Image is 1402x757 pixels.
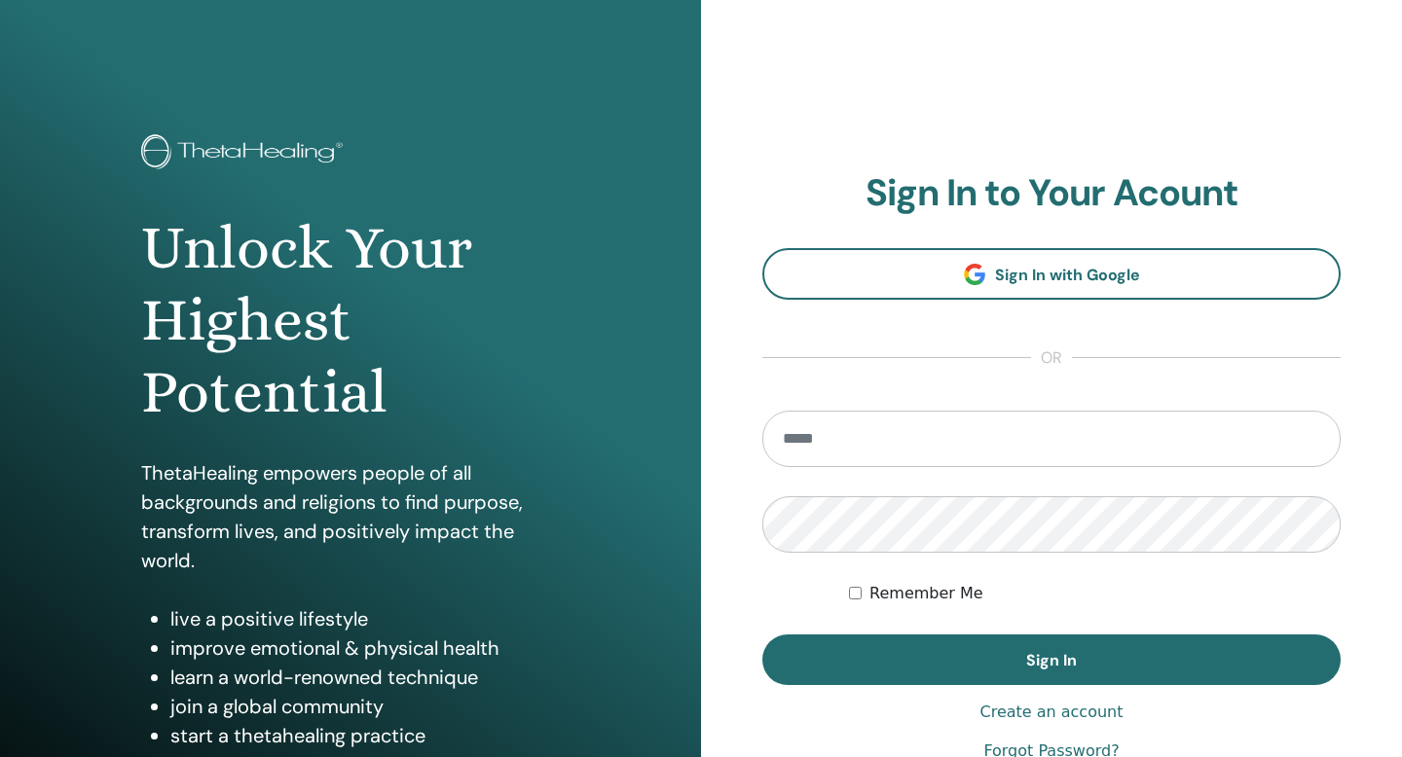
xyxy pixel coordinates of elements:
li: start a thetahealing practice [170,721,560,750]
div: Keep me authenticated indefinitely or until I manually logout [849,582,1341,605]
li: live a positive lifestyle [170,604,560,633]
li: improve emotional & physical health [170,633,560,663]
a: Sign In with Google [762,248,1341,300]
p: ThetaHealing empowers people of all backgrounds and religions to find purpose, transform lives, a... [141,458,560,575]
span: or [1031,346,1072,370]
li: learn a world-renowned technique [170,663,560,692]
span: Sign In [1026,650,1077,670]
a: Create an account [979,701,1123,724]
li: join a global community [170,692,560,721]
h1: Unlock Your Highest Potential [141,212,560,429]
h2: Sign In to Your Acount [762,171,1341,216]
label: Remember Me [869,582,983,605]
button: Sign In [762,634,1341,685]
span: Sign In with Google [995,265,1140,285]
